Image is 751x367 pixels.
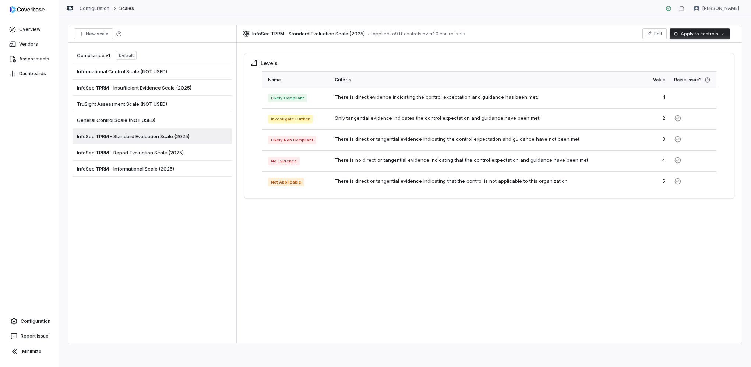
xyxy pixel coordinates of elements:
a: Assessments [1,52,57,66]
span: Default [116,51,137,60]
span: Informational Control Scale (NOT USED) [77,68,167,75]
span: Likely Compliant [268,94,307,102]
button: Report Issue [3,329,56,343]
div: Value [629,72,665,88]
td: 4 [624,151,670,172]
td: 2 [624,109,670,130]
span: TruSight Assessment Scale (NOT USED) [77,101,167,107]
button: New scale [74,28,113,39]
span: Configuration [21,318,50,324]
span: Applied to 918 controls over 10 control sets [373,31,465,37]
td: Only tangential evidence indicates the control expectation and guidance have been met. [330,109,624,130]
a: Dashboards [1,67,57,80]
span: [PERSON_NAME] [702,6,739,11]
button: Michael Violante avatar[PERSON_NAME] [689,3,744,14]
img: Michael Violante avatar [694,6,699,11]
div: Criteria [335,72,620,88]
span: InfoSec TPRM - Insufficient Evidence Scale (2025) [77,84,191,91]
a: InfoSec TPRM - Standard Evaluation Scale (2025) [73,128,232,144]
span: Likely Non Compliant [268,136,316,144]
a: Compliance v1Default [73,47,232,63]
span: • [368,31,370,36]
td: There is direct evidence indicating the control expectation and guidance has been met. [330,88,624,109]
img: logo-D7KZi-bG.svg [10,6,45,13]
span: Vendors [19,41,38,47]
span: Not Applicable [268,178,304,186]
span: Overview [19,27,40,32]
button: Apply to controls [670,28,730,39]
td: There is direct or tangential evidence indicating the control expectation and guidance have not b... [330,130,624,151]
a: InfoSec TPRM - Informational Scale (2025) [73,161,232,177]
a: General Control Scale (NOT USED) [73,112,232,128]
a: InfoSec TPRM - Insufficient Evidence Scale (2025) [73,80,232,96]
td: 5 [624,172,670,193]
span: Dashboards [19,71,46,77]
a: TruSight Assessment Scale (NOT USED) [73,96,232,112]
a: InfoSec TPRM - Report Evaluation Scale (2025) [73,144,232,161]
td: There is direct or tangential evidence indicating that the control is not applicable to this orga... [330,172,624,193]
span: InfoSec TPRM - Informational Scale (2025) [77,165,174,172]
td: 3 [624,130,670,151]
a: Vendors [1,38,57,51]
span: InfoSec TPRM - Standard Evaluation Scale (2025) [77,133,190,140]
span: Minimize [22,349,42,354]
div: Name [268,72,326,88]
span: General Control Scale (NOT USED) [77,117,155,123]
span: Scales [119,6,134,11]
div: Raise Issue? [674,72,711,88]
td: There is no direct or tangential evidence indicating that the control expectation and guidance ha... [330,151,624,172]
span: Assessments [19,56,49,62]
span: InfoSec TPRM - Standard Evaluation Scale (2025) [252,30,365,38]
a: Configuration [80,6,110,11]
a: Informational Control Scale (NOT USED) [73,63,232,80]
span: Report Issue [21,333,49,339]
a: Configuration [3,315,56,328]
label: Levels [261,59,278,67]
a: Overview [1,23,57,36]
span: No Evidence [268,157,299,165]
span: Investigate Further [268,115,313,123]
td: 1 [624,88,670,109]
button: Minimize [3,344,56,359]
button: Edit [642,28,667,39]
span: InfoSec TPRM - Report Evaluation Scale (2025) [77,149,184,156]
span: Compliance v1 [77,52,110,59]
